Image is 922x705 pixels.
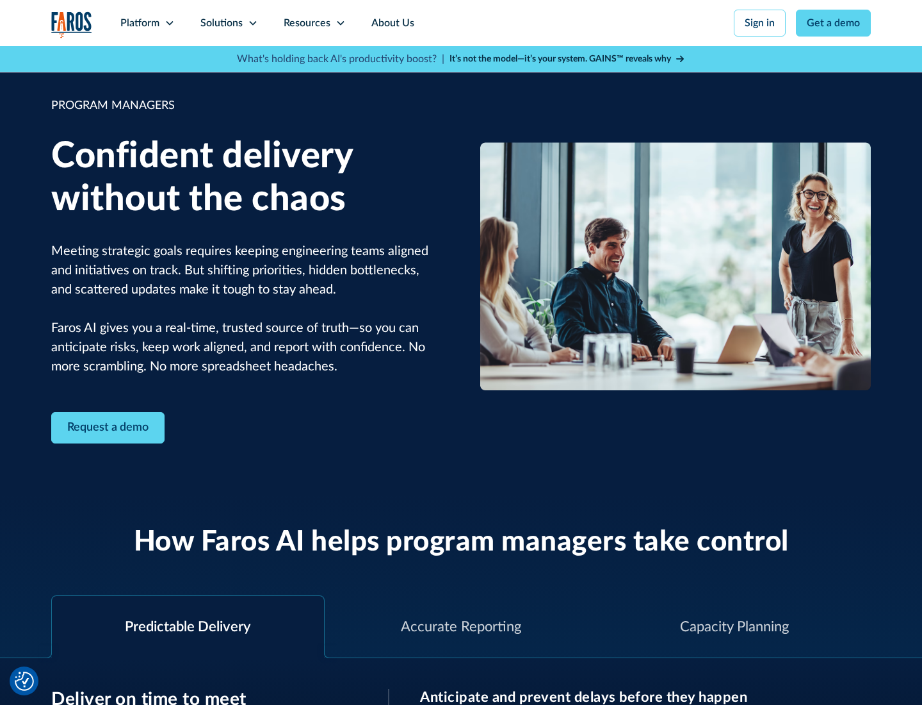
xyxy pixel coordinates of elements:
[237,51,444,67] p: What's holding back AI's productivity boost? |
[51,12,92,38] a: home
[796,10,871,37] a: Get a demo
[120,15,159,31] div: Platform
[401,617,521,638] div: Accurate Reporting
[134,526,789,560] h2: How Faros AI helps program managers take control
[51,412,165,444] a: Contact Modal
[15,672,34,691] button: Cookie Settings
[51,135,442,221] h1: Confident delivery without the chaos
[680,617,789,638] div: Capacity Planning
[734,10,786,37] a: Sign in
[284,15,330,31] div: Resources
[449,53,685,66] a: It’s not the model—it’s your system. GAINS™ reveals why
[125,617,250,638] div: Predictable Delivery
[51,97,442,115] div: PROGRAM MANAGERS
[15,672,34,691] img: Revisit consent button
[449,54,671,63] strong: It’s not the model—it’s your system. GAINS™ reveals why
[200,15,243,31] div: Solutions
[51,242,442,376] p: Meeting strategic goals requires keeping engineering teams aligned and initiatives on track. But ...
[51,12,92,38] img: Logo of the analytics and reporting company Faros.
